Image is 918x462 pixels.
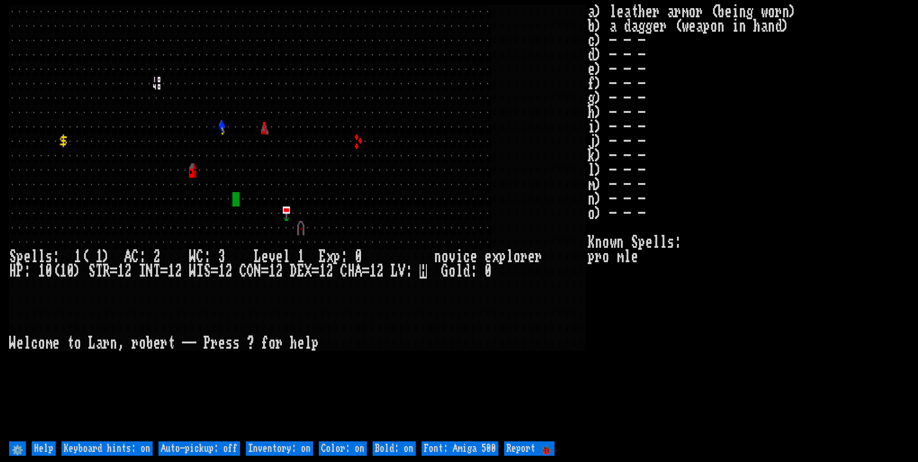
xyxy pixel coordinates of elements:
div: s [45,250,52,264]
div: : [204,250,211,264]
div: = [312,264,319,279]
div: S [88,264,96,279]
div: r [520,250,528,264]
div: r [103,336,110,351]
div: R [103,264,110,279]
div: E [319,250,326,264]
div: C [240,264,247,279]
div: 1 [319,264,326,279]
div: 2 [376,264,384,279]
div: t [168,336,175,351]
div: 2 [124,264,132,279]
input: Font: Amiga 500 [422,441,498,456]
div: v [448,250,456,264]
div: e [297,336,304,351]
div: m [45,336,52,351]
div: l [304,336,312,351]
div: H [348,264,355,279]
div: l [24,336,31,351]
div: o [38,336,45,351]
div: 1 [96,250,103,264]
div: I [139,264,146,279]
div: ) [103,250,110,264]
div: C [340,264,348,279]
div: C [132,250,139,264]
div: e [16,336,24,351]
div: ) [74,264,81,279]
div: o [74,336,81,351]
div: 2 [175,264,182,279]
div: 2 [225,264,232,279]
div: L [391,264,398,279]
div: h [290,336,297,351]
div: o [513,250,520,264]
div: d [463,264,470,279]
mark: H [420,264,427,279]
div: ( [52,264,60,279]
div: T [153,264,160,279]
div: t [67,336,74,351]
div: 1 [60,264,67,279]
input: Help [32,441,56,456]
div: n [434,250,441,264]
div: T [96,264,103,279]
div: 1 [218,264,225,279]
div: 1 [117,264,124,279]
div: = [110,264,117,279]
div: P [16,264,24,279]
div: = [362,264,369,279]
div: 1 [297,250,304,264]
input: Report 🐞 [504,441,555,456]
div: A [355,264,362,279]
div: l [31,250,38,264]
div: l [38,250,45,264]
div: o [139,336,146,351]
div: l [283,250,290,264]
div: 2 [276,264,283,279]
div: H [9,264,16,279]
div: r [535,250,542,264]
div: l [506,250,513,264]
div: e [261,250,268,264]
div: 0 [355,250,362,264]
div: e [528,250,535,264]
div: = [160,264,168,279]
input: Keyboard hints: on [61,441,153,456]
div: o [441,250,448,264]
div: 1 [268,264,276,279]
div: v [268,250,276,264]
div: D [290,264,297,279]
div: C [196,250,204,264]
div: : [139,250,146,264]
div: r [211,336,218,351]
div: 2 [153,250,160,264]
div: r [132,336,139,351]
div: N [146,264,153,279]
div: : [340,250,348,264]
div: 1 [168,264,175,279]
div: O [247,264,254,279]
div: o [268,336,276,351]
div: e [24,250,31,264]
div: S [9,250,16,264]
div: W [9,336,16,351]
div: e [276,250,283,264]
div: E [297,264,304,279]
div: b [146,336,153,351]
div: A [124,250,132,264]
div: p [16,250,24,264]
div: e [218,336,225,351]
div: 1 [38,264,45,279]
div: 3 [218,250,225,264]
div: W [189,250,196,264]
div: I [196,264,204,279]
div: 1 [74,250,81,264]
div: s [225,336,232,351]
div: P [204,336,211,351]
div: 1 [369,264,376,279]
div: : [24,264,31,279]
div: : [52,250,60,264]
input: Inventory: on [246,441,313,456]
div: : [405,264,412,279]
div: r [276,336,283,351]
